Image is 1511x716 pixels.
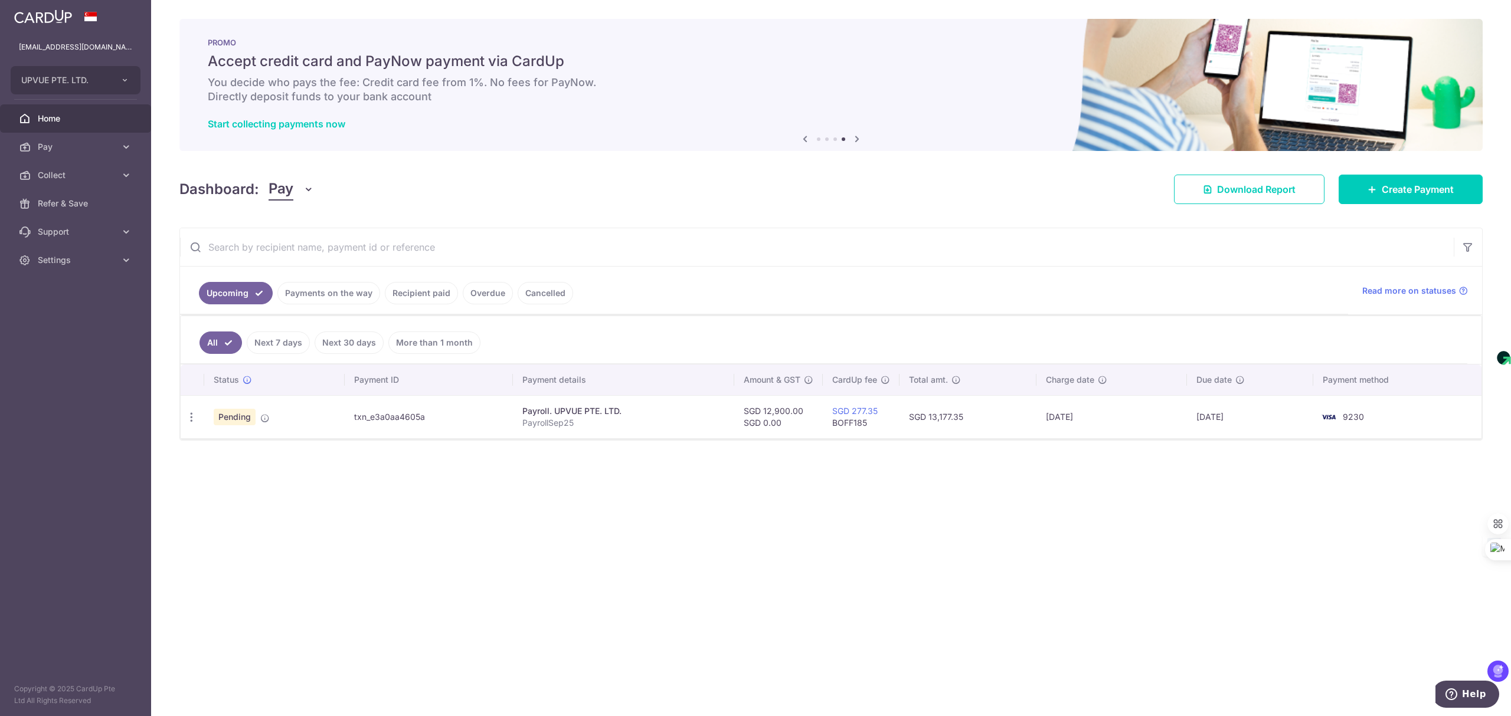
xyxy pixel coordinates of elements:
[1339,175,1483,204] a: Create Payment
[1217,182,1296,196] span: Download Report
[38,113,116,124] span: Home
[199,331,242,354] a: All
[744,374,800,386] span: Amount & GST
[345,364,513,395] th: Payment ID
[1435,681,1499,710] iframe: Opens a widget where you can find more information
[269,178,293,201] span: Pay
[214,374,239,386] span: Status
[909,374,948,386] span: Total amt.
[277,282,380,304] a: Payments on the way
[823,395,900,438] td: BOFF185
[14,9,72,24] img: CardUp
[214,409,256,425] span: Pending
[518,282,573,304] a: Cancelled
[900,395,1036,438] td: SGD 13,177.35
[247,331,310,354] a: Next 7 days
[38,141,116,153] span: Pay
[315,331,384,354] a: Next 30 days
[208,52,1454,71] h5: Accept credit card and PayNow payment via CardUp
[208,75,1454,104] h6: You decide who pays the fee: Credit card fee from 1%. No fees for PayNow. Directly deposit funds ...
[208,38,1454,47] p: PROMO
[1362,285,1456,297] span: Read more on statuses
[38,254,116,266] span: Settings
[1343,412,1364,422] span: 9230
[1313,364,1481,395] th: Payment method
[38,169,116,181] span: Collect
[513,364,734,395] th: Payment details
[734,395,823,438] td: SGD 12,900.00 SGD 0.00
[832,374,877,386] span: CardUp fee
[463,282,513,304] a: Overdue
[385,282,458,304] a: Recipient paid
[38,226,116,238] span: Support
[1174,175,1324,204] a: Download Report
[1362,285,1468,297] a: Read more on statuses
[522,417,725,429] p: PayrollSep25
[208,118,345,130] a: Start collecting payments now
[388,331,480,354] a: More than 1 month
[1317,410,1340,424] img: Bank Card
[19,41,132,53] p: [EMAIL_ADDRESS][DOMAIN_NAME]
[1036,395,1187,438] td: [DATE]
[179,19,1483,151] img: paynow Banner
[522,405,725,417] div: Payroll. UPVUE PTE. LTD.
[269,178,314,201] button: Pay
[1046,374,1094,386] span: Charge date
[21,74,109,86] span: UPVUE PTE. LTD.
[1196,374,1232,386] span: Due date
[1187,395,1313,438] td: [DATE]
[180,228,1454,266] input: Search by recipient name, payment id or reference
[199,282,273,304] a: Upcoming
[832,406,878,416] a: SGD 277.35
[1382,182,1454,196] span: Create Payment
[38,198,116,209] span: Refer & Save
[11,66,140,94] button: UPVUE PTE. LTD.
[179,179,259,200] h4: Dashboard:
[345,395,513,438] td: txn_e3a0aa4605a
